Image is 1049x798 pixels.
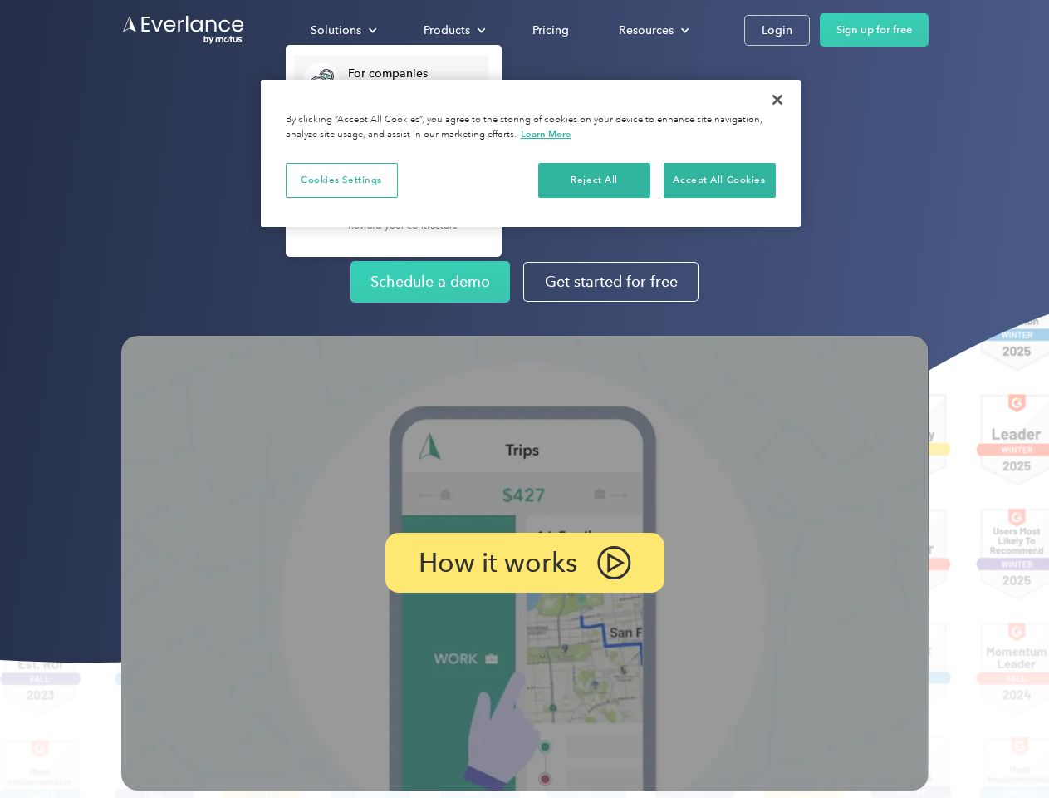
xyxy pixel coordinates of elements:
[350,261,510,303] a: Schedule a demo
[538,163,650,198] button: Reject All
[759,81,796,118] button: Close
[532,20,569,41] div: Pricing
[521,128,571,140] a: More information about your privacy, opens in a new tab
[664,163,776,198] button: Accept All Cookies
[602,16,703,45] div: Resources
[419,553,577,573] p: How it works
[523,262,699,302] a: Get started for free
[294,16,390,45] div: Solutions
[619,20,674,41] div: Resources
[407,16,499,45] div: Products
[261,80,801,227] div: Cookie banner
[294,55,488,109] a: For companiesEasy vehicle reimbursements
[744,15,810,46] a: Login
[820,13,929,47] a: Sign up for free
[762,20,792,41] div: Login
[286,163,398,198] button: Cookies Settings
[261,80,801,227] div: Privacy
[516,16,586,45] a: Pricing
[286,113,776,142] div: By clicking “Accept All Cookies”, you agree to the storing of cookies on your device to enhance s...
[311,20,361,41] div: Solutions
[424,20,470,41] div: Products
[348,66,480,82] div: For companies
[286,45,502,257] nav: Solutions
[122,99,206,134] input: Submit
[121,14,246,46] a: Go to homepage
